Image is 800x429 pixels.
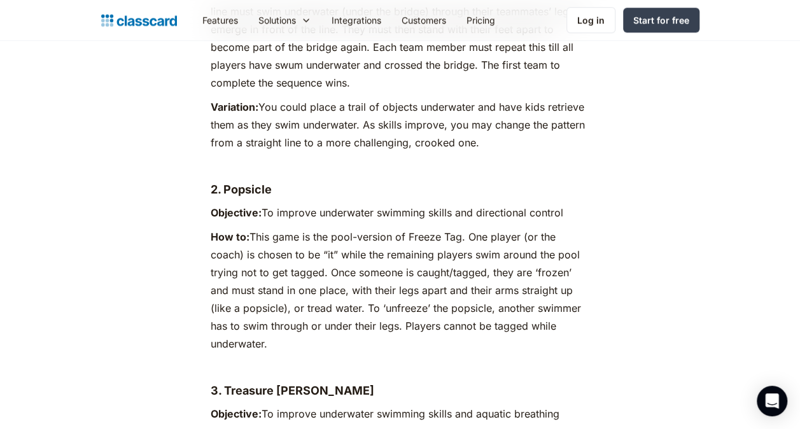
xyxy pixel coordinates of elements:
a: Start for free [623,8,699,32]
a: Log in [566,7,615,33]
p: You could place a trail of objects underwater and have kids retrieve them as they swim underwater... [211,98,590,151]
p: This game is the pool-version of Freeze Tag. One player (or the coach) is chosen to be “it” while... [211,228,590,353]
div: Solutions [258,13,296,27]
p: To improve underwater swimming skills and aquatic breathing [211,405,590,423]
strong: How to: [211,230,249,243]
div: Log in [577,13,605,27]
strong: Variation: [211,101,258,113]
a: Pricing [456,6,505,34]
h4: 3. Treasure [PERSON_NAME] [211,383,590,398]
p: To improve underwater swimming skills and directional control [211,204,590,222]
strong: Objective: [211,407,262,420]
a: Integrations [321,6,391,34]
p: ‍ [211,359,590,377]
a: Features [192,6,248,34]
div: Start for free [633,13,689,27]
p: ‍ [211,158,590,176]
div: Open Intercom Messenger [757,386,787,416]
a: Customers [391,6,456,34]
a: home [101,11,177,29]
div: Solutions [248,6,321,34]
strong: Objective: [211,206,262,219]
h4: 2. Popsicle [211,182,590,197]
